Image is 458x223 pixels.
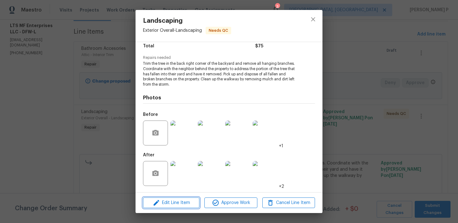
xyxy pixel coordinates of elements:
[204,197,257,208] button: Approve Work
[143,42,154,51] span: Total
[143,61,298,87] span: Trim the tree in the back right corner of the backyard and remove all hanging branches. Coordinat...
[143,95,315,101] h4: Photos
[145,199,198,207] span: Edit Line Item
[275,4,279,10] div: 3
[279,143,283,149] span: +1
[143,112,158,117] h5: Before
[143,56,315,60] span: Repairs needed
[255,42,263,51] span: $75
[143,153,155,157] h5: After
[206,199,255,207] span: Approve Work
[262,197,315,208] button: Cancel Line Item
[143,197,199,208] button: Edit Line Item
[206,27,231,34] span: Needs QC
[143,28,202,33] span: Exterior Overall - Landscaping
[306,12,321,27] button: close
[279,183,284,190] span: +2
[143,17,231,24] span: Landscaping
[264,199,313,207] span: Cancel Line Item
